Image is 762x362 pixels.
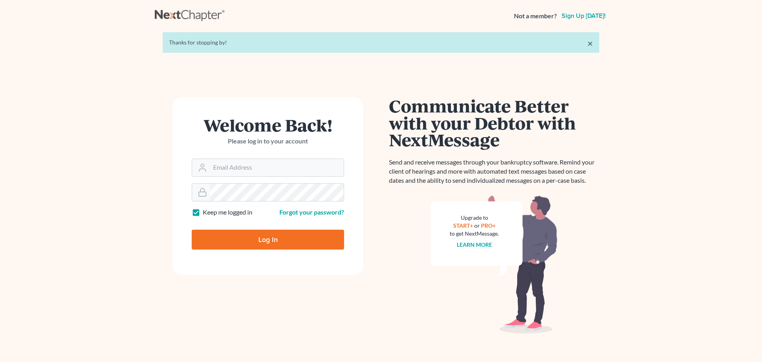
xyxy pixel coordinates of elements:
a: Learn more [457,241,492,248]
h1: Welcome Back! [192,116,344,134]
a: Sign up [DATE]! [560,13,607,19]
a: × [587,39,593,48]
div: Upgrade to [450,214,499,222]
a: PRO+ [481,222,496,229]
div: Thanks for stopping by! [169,39,593,46]
p: Send and receive messages through your bankruptcy software. Remind your client of hearings and mo... [389,158,599,185]
input: Email Address [210,159,344,176]
input: Log In [192,230,344,250]
a: Forgot your password? [279,208,344,216]
img: nextmessage_bg-59042aed3d76b12b5cd301f8e5b87938c9018125f34e5fa2b7a6b67550977c72.svg [431,195,558,334]
label: Keep me logged in [203,208,252,217]
div: to get NextMessage. [450,230,499,238]
a: START+ [453,222,473,229]
span: or [474,222,480,229]
h1: Communicate Better with your Debtor with NextMessage [389,97,599,148]
strong: Not a member? [514,12,557,21]
p: Please log in to your account [192,137,344,146]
